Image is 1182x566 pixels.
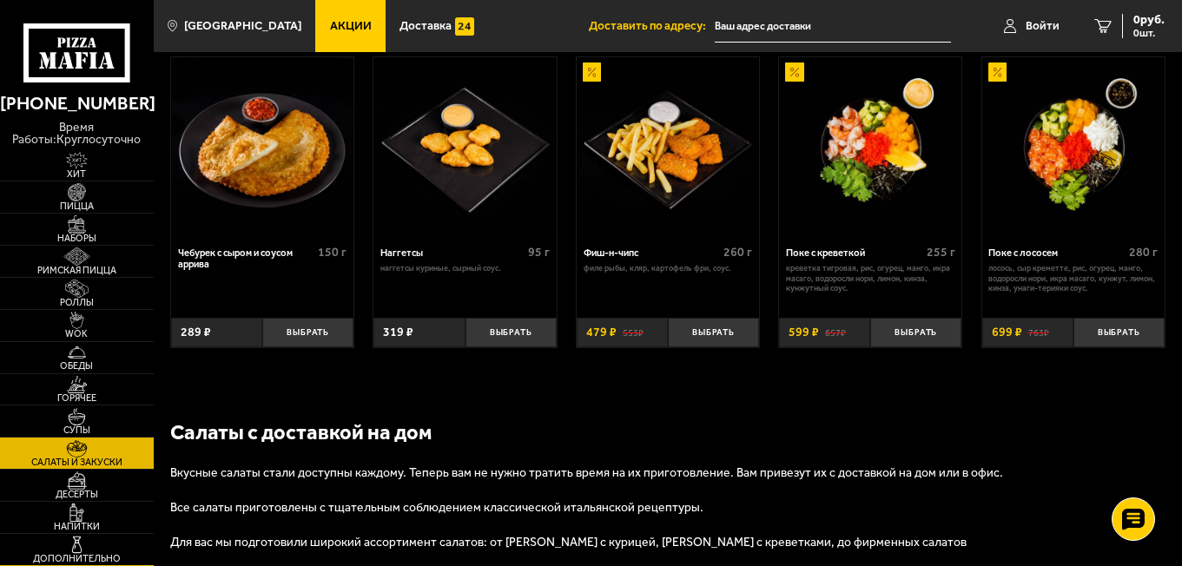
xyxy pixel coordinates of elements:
span: Акции [330,20,372,32]
s: 553 ₽ [623,326,644,339]
span: 479 ₽ [586,326,617,339]
span: 95 г [528,245,550,260]
div: Фиш-н-чипс [584,247,720,260]
span: 255 г [927,245,955,260]
p: креветка тигровая, рис, огурец, манго, икра масаго, водоросли Нори, лимон, кинза, кунжутный соус. [786,263,955,293]
span: 280 г [1129,245,1158,260]
input: Ваш адрес доставки [715,10,951,43]
b: Салаты с доставкой на дом [170,420,432,444]
img: 15daf4d41897b9f0e9f617042186c801.svg [455,17,473,36]
div: Наггетсы [380,247,524,260]
span: Войти [1026,20,1060,32]
s: 657 ₽ [825,326,846,339]
div: Поке с лососем [988,247,1125,260]
span: Вкусные салаты стали доступны каждому. Теперь вам не нужно тратить время на их приготовление. Вам... [170,465,1003,480]
span: 0 руб. [1133,14,1165,26]
img: Наггетсы [375,57,556,238]
img: Чебурек с сыром и соусом аррива [172,57,353,238]
span: 150 г [318,245,347,260]
button: Выбрать [1073,318,1165,348]
button: Выбрать [262,318,353,348]
img: Поке с лососем [983,57,1164,238]
span: 0 шт. [1133,28,1165,38]
a: АкционныйПоке с лососем [982,57,1165,238]
span: 289 ₽ [181,326,211,339]
a: АкционныйПоке с креветкой [779,57,961,238]
p: наггетсы куриные, сырный соус. [380,263,550,273]
button: Выбрать [668,318,759,348]
span: 260 г [723,245,752,260]
a: АкционныйФиш-н-чипс [577,57,759,238]
span: 599 ₽ [789,326,819,339]
span: [GEOGRAPHIC_DATA] [184,20,301,32]
img: Акционный [785,63,803,81]
a: Наггетсы [373,57,556,238]
s: 763 ₽ [1028,326,1049,339]
span: Доставить по адресу: [589,20,715,32]
img: Поке с креветкой [780,57,961,238]
button: Выбрать [466,318,557,348]
div: Чебурек с сыром и соусом аррива [178,247,314,271]
img: Фиш-н-чипс [578,57,758,238]
button: Выбрать [870,318,961,348]
span: Все салаты приготовлены с тщательным соблюдением классической итальянской рецептуры. [170,500,703,515]
span: Доставка [400,20,452,32]
a: Чебурек с сыром и соусом аррива [171,57,353,238]
div: Поке с креветкой [786,247,922,260]
img: Акционный [583,63,601,81]
span: 319 ₽ [383,326,413,339]
img: Акционный [988,63,1007,81]
span: Для вас мы подготовили широкий ассортимент салатов: от [PERSON_NAME] с курицей, [PERSON_NAME] с к... [170,535,967,550]
span: 699 ₽ [992,326,1022,339]
p: филе рыбы, кляр, картофель фри, соус. [584,263,753,273]
p: лосось, Сыр креметте, рис, огурец, манго, водоросли Нори, икра масаго, кунжут, лимон, кинза, унаг... [988,263,1158,293]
